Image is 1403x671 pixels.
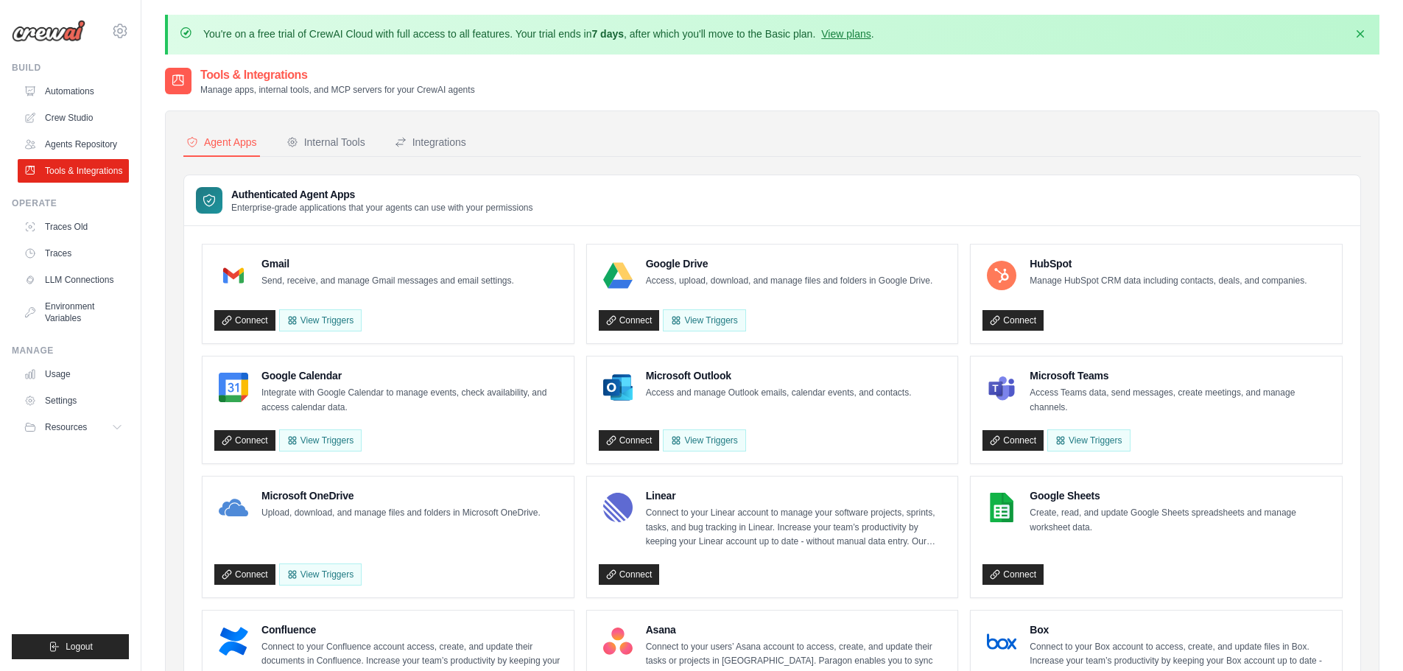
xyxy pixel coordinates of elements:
[591,28,624,40] strong: 7 days
[1030,368,1330,383] h4: Microsoft Teams
[395,135,466,150] div: Integrations
[12,197,129,209] div: Operate
[603,627,633,656] img: Asana Logo
[261,256,514,271] h4: Gmail
[646,622,946,637] h4: Asana
[603,373,633,402] img: Microsoft Outlook Logo
[646,386,912,401] p: Access and manage Outlook emails, calendar events, and contacts.
[392,129,469,157] button: Integrations
[987,261,1016,290] img: HubSpot Logo
[200,66,475,84] h2: Tools & Integrations
[219,627,248,656] img: Confluence Logo
[982,564,1044,585] a: Connect
[987,373,1016,402] img: Microsoft Teams Logo
[987,493,1016,522] img: Google Sheets Logo
[18,215,129,239] a: Traces Old
[603,493,633,522] img: Linear Logo
[646,256,933,271] h4: Google Drive
[1030,622,1330,637] h4: Box
[219,493,248,522] img: Microsoft OneDrive Logo
[987,627,1016,656] img: Box Logo
[599,564,660,585] a: Connect
[261,386,562,415] p: Integrate with Google Calendar to manage events, check availability, and access calendar data.
[261,506,541,521] p: Upload, download, and manage files and folders in Microsoft OneDrive.
[18,106,129,130] a: Crew Studio
[279,309,362,331] : View Triggers
[284,129,368,157] button: Internal Tools
[18,159,129,183] a: Tools & Integrations
[200,84,475,96] p: Manage apps, internal tools, and MCP servers for your CrewAI agents
[203,27,874,41] p: You're on a free trial of CrewAI Cloud with full access to all features. Your trial ends in , aft...
[12,634,129,659] button: Logout
[18,362,129,386] a: Usage
[646,506,946,549] p: Connect to your Linear account to manage your software projects, sprints, tasks, and bug tracking...
[18,133,129,156] a: Agents Repository
[214,310,275,331] a: Connect
[1030,488,1330,503] h4: Google Sheets
[214,564,275,585] a: Connect
[45,421,87,433] span: Resources
[18,415,129,439] button: Resources
[603,261,633,290] img: Google Drive Logo
[646,488,946,503] h4: Linear
[646,274,933,289] p: Access, upload, download, and manage files and folders in Google Drive.
[821,28,871,40] a: View plans
[18,268,129,292] a: LLM Connections
[18,295,129,330] a: Environment Variables
[231,187,533,202] h3: Authenticated Agent Apps
[12,345,129,356] div: Manage
[279,429,362,452] button: View Triggers
[982,430,1044,451] a: Connect
[1030,256,1307,271] h4: HubSpot
[1030,386,1330,415] p: Access Teams data, send messages, create meetings, and manage channels.
[12,62,129,74] div: Build
[663,429,745,452] : View Triggers
[1030,274,1307,289] p: Manage HubSpot CRM data including contacts, deals, and companies.
[186,135,257,150] div: Agent Apps
[183,129,260,157] button: Agent Apps
[66,641,93,653] span: Logout
[646,368,912,383] h4: Microsoft Outlook
[279,563,362,586] : View Triggers
[663,309,745,331] : View Triggers
[12,20,85,42] img: Logo
[261,622,562,637] h4: Confluence
[18,80,129,103] a: Automations
[18,389,129,412] a: Settings
[286,135,365,150] div: Internal Tools
[599,310,660,331] a: Connect
[261,274,514,289] p: Send, receive, and manage Gmail messages and email settings.
[231,202,533,214] p: Enterprise-grade applications that your agents can use with your permissions
[599,430,660,451] a: Connect
[18,242,129,265] a: Traces
[219,373,248,402] img: Google Calendar Logo
[261,368,562,383] h4: Google Calendar
[219,261,248,290] img: Gmail Logo
[214,430,275,451] a: Connect
[1047,429,1130,452] : View Triggers
[261,488,541,503] h4: Microsoft OneDrive
[1030,506,1330,535] p: Create, read, and update Google Sheets spreadsheets and manage worksheet data.
[982,310,1044,331] a: Connect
